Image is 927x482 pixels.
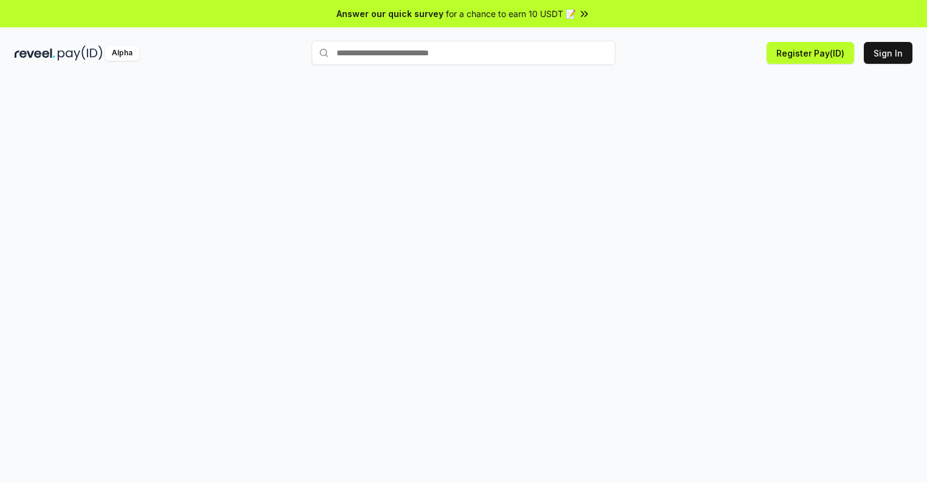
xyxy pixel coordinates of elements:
[15,46,55,61] img: reveel_dark
[58,46,103,61] img: pay_id
[105,46,139,61] div: Alpha
[337,7,443,20] span: Answer our quick survey
[864,42,912,64] button: Sign In
[446,7,576,20] span: for a chance to earn 10 USDT 📝
[767,42,854,64] button: Register Pay(ID)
